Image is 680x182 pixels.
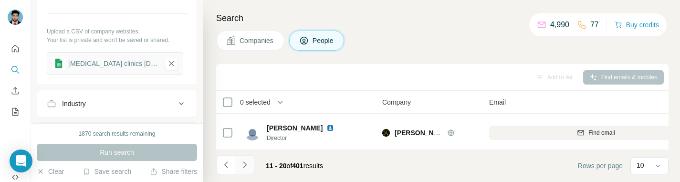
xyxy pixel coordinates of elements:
div: 1870 search results remaining [79,129,156,138]
span: results [266,162,323,170]
span: 0 selected [240,97,271,107]
img: Logo of Anna Medical Aesthetics [382,129,390,137]
div: Industry [62,99,86,108]
button: Quick start [8,40,23,57]
button: Use Surfe on LinkedIn [8,148,23,165]
img: Avatar [245,125,260,140]
button: Share filters [150,167,197,176]
h4: Search [216,11,669,25]
span: 401 [292,162,303,170]
span: Email [489,97,506,107]
button: My lists [8,103,23,120]
button: Navigate to next page [235,155,254,174]
span: Companies [240,36,274,45]
span: People [313,36,335,45]
img: LinkedIn logo [326,124,334,132]
div: Open Intercom Messenger [10,150,32,172]
p: Upload a CSV of company websites. [47,27,187,36]
p: 77 [590,19,599,31]
p: Your list is private and won't be saved or shared. [47,36,187,44]
span: [PERSON_NAME] [267,123,323,133]
p: 10 [637,161,644,170]
button: Navigate to previous page [216,155,235,174]
img: Avatar [8,10,23,25]
span: Rows per page [578,161,623,171]
img: gsheets icon [52,57,65,70]
button: Enrich CSV [8,82,23,99]
button: Save search [83,167,131,176]
button: Clear [37,167,64,176]
span: Find email [588,128,615,137]
div: [MEDICAL_DATA] clinics [DATE] from Lusha for surfe companies [68,59,158,68]
span: Director [267,134,345,142]
button: Search [8,61,23,78]
button: Industry [37,92,197,115]
p: 4,990 [550,19,569,31]
span: [PERSON_NAME] Medical Aesthetics [395,129,513,137]
span: of [287,162,293,170]
button: Buy credits [615,18,659,32]
span: 11 - 20 [266,162,287,170]
span: Company [382,97,411,107]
